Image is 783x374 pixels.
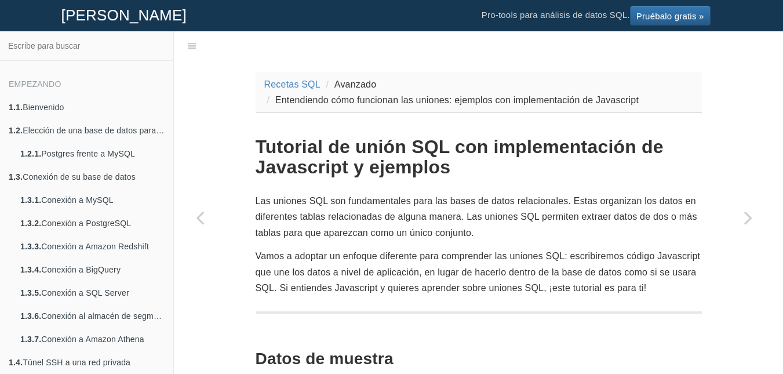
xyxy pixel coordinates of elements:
font: 1.3.4. [20,265,41,274]
font: Conexión a Amazon Athena [41,335,144,344]
font: Pro-tools para análisis de datos SQL. [482,10,630,20]
a: 1.3.7.Conexión a Amazon Athena [12,328,173,351]
font: Conexión de su base de datos [23,172,136,181]
a: 1.3.1.Conexión a MySQL [12,188,173,212]
font: Avanzado [334,79,376,89]
font: 1.3.1. [20,195,41,205]
font: 1.3.3. [20,242,41,251]
font: 1.2. [9,126,23,135]
font: Empezando [9,79,61,89]
a: 1.2.1.Postgres frente a MySQL [12,142,173,165]
a: Pruébalo gratis » [630,6,711,26]
font: 1.1. [9,103,23,112]
font: 1.2.1. [20,149,41,158]
a: 1.3.6.Conexión al almacén de segmentos [12,304,173,328]
a: [PERSON_NAME] [53,1,195,30]
font: Conexión a Amazon Redshift [41,242,149,251]
font: 1.4. [9,358,23,367]
a: 1.3.2.Conexión a PostgreSQL [12,212,173,235]
font: Elección de una base de datos para análisis [23,126,187,135]
font: Vamos a adoptar un enfoque diferente para comprender las uniones SQL: escribiremos código Javascr... [256,251,701,292]
font: 1.3.5. [20,288,41,297]
font: Pruébalo gratis » [636,11,704,21]
font: Conexión a BigQuery [41,265,121,274]
a: Recetas SQL [264,79,321,89]
input: Escribe para buscar [3,35,170,57]
font: 1.3. [9,172,23,181]
font: Conexión a SQL Server [41,288,129,297]
a: 1.3.4.Conexión a BigQuery [12,258,173,281]
font: Conexión al almacén de segmentos [41,311,174,321]
font: Conexión a MySQL [41,195,114,205]
font: 1.3.2. [20,219,41,228]
font: Túnel SSH a una red privada [23,358,130,367]
font: Las uniones SQL son fundamentales para las bases de datos relacionales. Estas organizan los datos... [256,196,697,237]
font: Datos de muestra [256,350,394,368]
font: Bienvenido [23,103,64,112]
font: Postgres frente a MySQL [41,149,135,158]
font: Tutorial de unión SQL con implementación de Javascript y ejemplos [256,136,664,177]
font: Conexión a PostgreSQL [41,219,131,228]
font: Entendiendo cómo funcionan las uniones: ejemplos con implementación de Javascript [275,95,639,105]
font: [PERSON_NAME] [61,6,187,24]
font: 1.3.7. [20,335,41,344]
a: 1.3.3.Conexión a Amazon Redshift [12,235,173,258]
a: 1.3.5.Conexión a SQL Server [12,281,173,304]
font: 1.3.6. [20,311,41,321]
